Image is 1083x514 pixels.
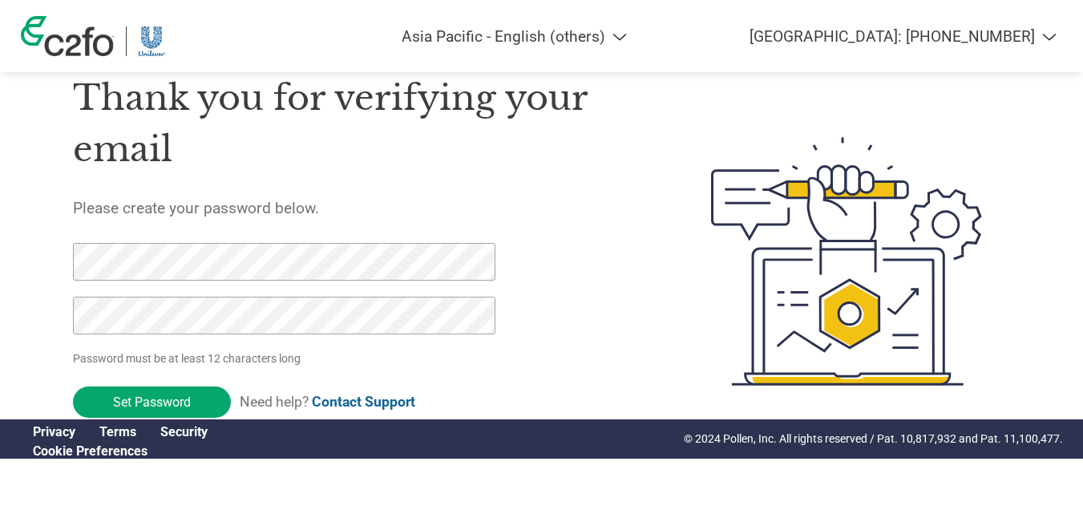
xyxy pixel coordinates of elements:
a: Cookie Preferences, opens a dedicated popup modal window [33,443,147,459]
p: © 2024 Pollen, Inc. All rights reserved / Pat. 10,817,932 and Pat. 11,100,477. [684,431,1063,447]
p: Password must be at least 12 characters long [73,350,501,367]
img: c2fo logo [21,16,114,56]
a: Contact Support [312,394,415,410]
input: Set Password [73,387,231,418]
a: Security [160,424,208,439]
h5: Please create your password below. [73,199,636,217]
img: create-password [682,49,1011,474]
h1: Thank you for verifying your email [73,72,636,176]
a: Privacy [33,424,75,439]
a: Terms [99,424,136,439]
span: Need help? [240,394,415,410]
div: Open Cookie Preferences Modal [21,443,220,459]
img: Unilever [139,26,166,56]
